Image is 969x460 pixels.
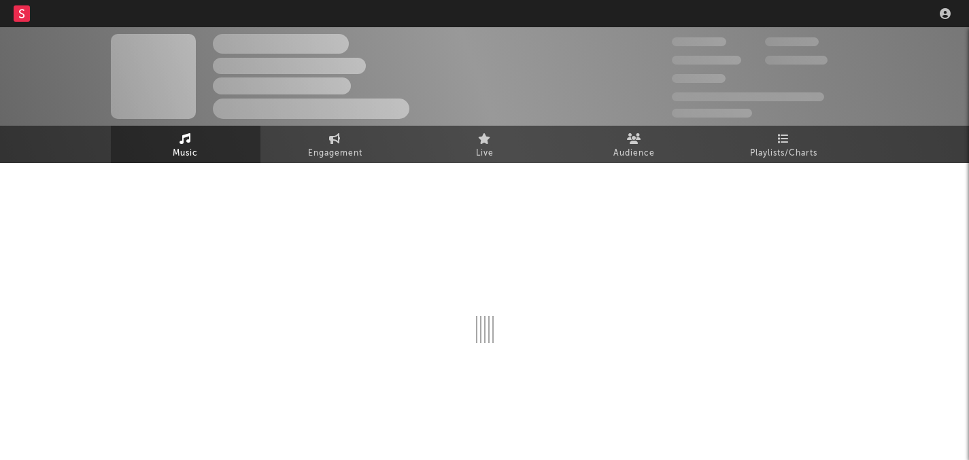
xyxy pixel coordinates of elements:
span: Live [476,145,494,162]
span: 50,000,000 Monthly Listeners [672,92,824,101]
a: Playlists/Charts [709,126,859,163]
span: 300,000 [672,37,726,46]
span: Engagement [308,145,362,162]
span: Playlists/Charts [750,145,817,162]
span: Music [173,145,198,162]
span: Jump Score: 85.0 [672,109,752,118]
a: Engagement [260,126,410,163]
span: Audience [613,145,655,162]
span: 1,000,000 [765,56,828,65]
span: 50,000,000 [672,56,741,65]
a: Music [111,126,260,163]
a: Live [410,126,560,163]
span: 100,000 [765,37,819,46]
span: 100,000 [672,74,726,83]
a: Audience [560,126,709,163]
